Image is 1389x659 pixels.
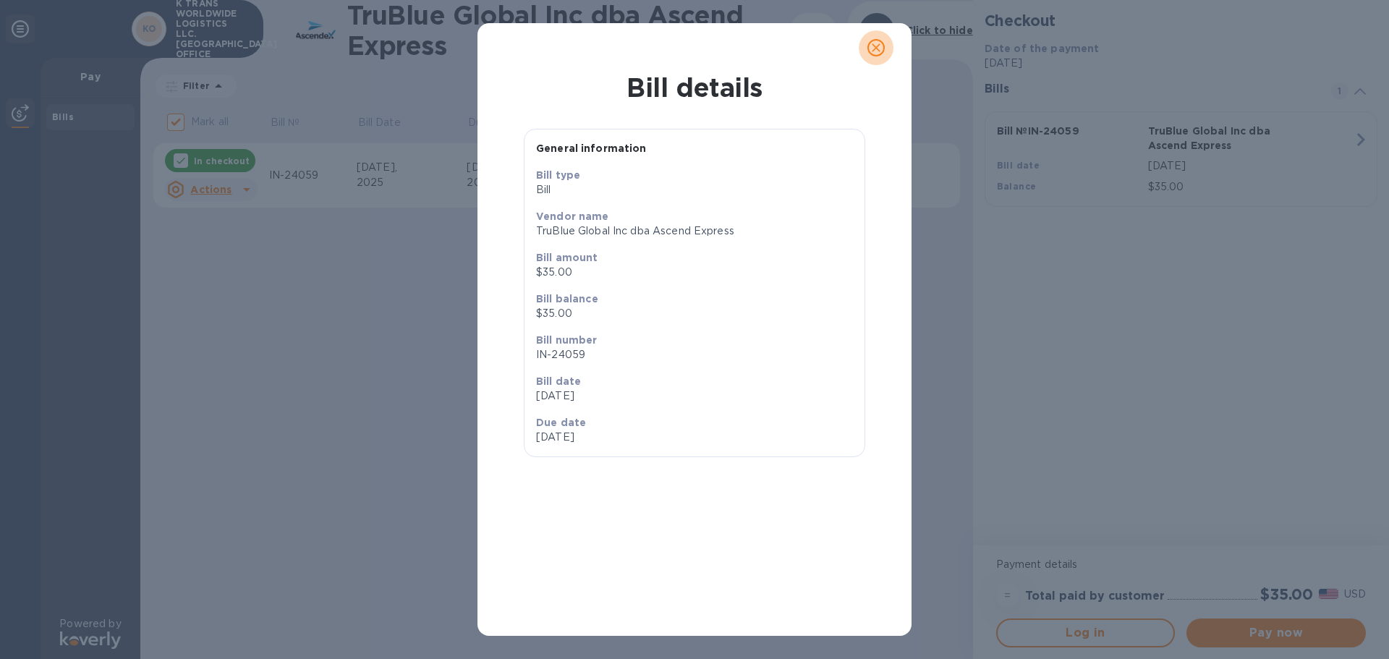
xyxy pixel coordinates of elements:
[536,224,853,239] p: TruBlue Global Inc dba Ascend Express
[536,211,609,222] b: Vendor name
[536,388,853,404] p: [DATE]
[536,417,586,428] b: Due date
[536,334,598,346] b: Bill number
[536,293,598,305] b: Bill balance
[536,265,853,280] p: $35.00
[536,169,580,181] b: Bill type
[536,347,853,362] p: IN-24059
[536,306,853,321] p: $35.00
[536,182,853,197] p: Bill
[536,430,689,445] p: [DATE]
[536,252,598,263] b: Bill amount
[536,375,581,387] b: Bill date
[859,30,893,65] button: close
[489,72,900,103] h1: Bill details
[536,143,647,154] b: General information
